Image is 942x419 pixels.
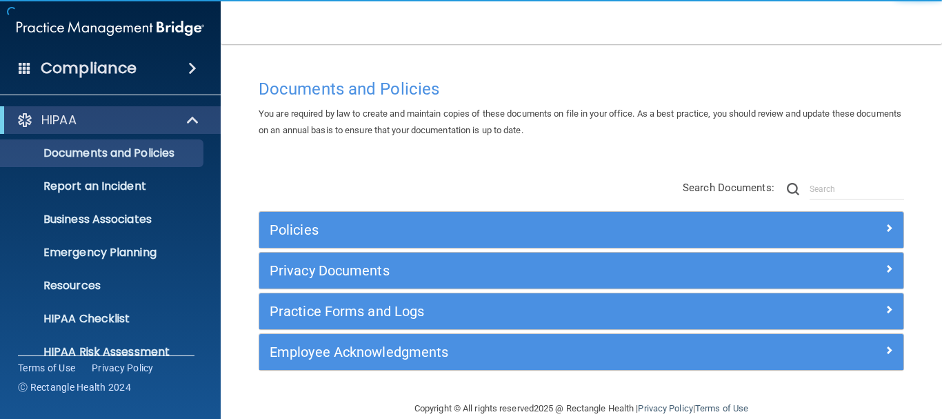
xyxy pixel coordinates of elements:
[9,246,197,260] p: Emergency Planning
[270,222,732,237] h5: Policies
[41,112,77,128] p: HIPAA
[270,304,732,319] h5: Practice Forms and Logs
[270,260,893,282] a: Privacy Documents
[9,213,197,226] p: Business Associates
[92,361,154,375] a: Privacy Policy
[270,300,893,322] a: Practice Forms and Logs
[270,219,893,241] a: Policies
[270,344,732,360] h5: Employee Acknowledgments
[18,361,75,375] a: Terms of Use
[695,403,748,413] a: Terms of Use
[9,146,197,160] p: Documents and Policies
[18,380,131,394] span: Ⓒ Rectangle Health 2024
[270,341,893,363] a: Employee Acknowledgments
[638,403,692,413] a: Privacy Policy
[259,80,904,98] h4: Documents and Policies
[9,279,197,293] p: Resources
[810,179,904,199] input: Search
[9,312,197,326] p: HIPAA Checklist
[9,345,197,359] p: HIPAA Risk Assessment
[9,179,197,193] p: Report an Incident
[787,183,799,195] img: ic-search.3b580494.png
[683,182,774,194] span: Search Documents:
[41,59,137,78] h4: Compliance
[259,108,901,135] span: You are required by law to create and maintain copies of these documents on file in your office. ...
[270,263,732,278] h5: Privacy Documents
[17,112,200,128] a: HIPAA
[17,14,204,42] img: PMB logo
